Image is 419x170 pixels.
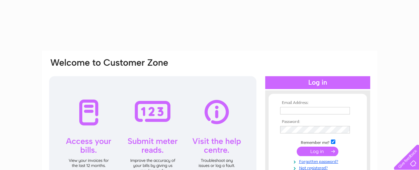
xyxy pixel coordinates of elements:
th: Password: [278,120,357,124]
td: Remember me? [278,139,357,145]
a: Forgotten password? [280,158,357,164]
th: Email Address: [278,101,357,105]
input: Submit [297,147,338,156]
